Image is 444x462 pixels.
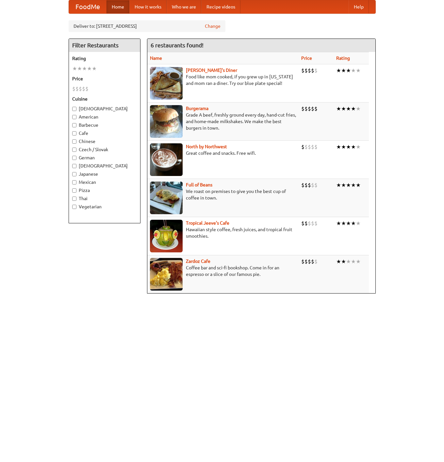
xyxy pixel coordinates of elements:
[186,144,227,149] a: North by Northwest
[346,67,351,74] li: ★
[346,143,351,151] li: ★
[356,143,361,151] li: ★
[150,67,183,100] img: sallys.jpg
[72,164,76,168] input: [DEMOGRAPHIC_DATA]
[301,105,304,112] li: $
[72,148,76,152] input: Czech / Slovak
[351,67,356,74] li: ★
[72,114,137,120] label: American
[314,67,318,74] li: $
[356,258,361,265] li: ★
[87,65,92,72] li: ★
[205,23,221,29] a: Change
[72,122,137,128] label: Barbecue
[311,220,314,227] li: $
[72,205,76,209] input: Vegetarian
[82,65,87,72] li: ★
[72,75,137,82] h5: Price
[72,55,137,62] h5: Rating
[72,180,76,184] input: Mexican
[336,220,341,227] li: ★
[301,143,304,151] li: $
[346,258,351,265] li: ★
[311,105,314,112] li: $
[351,220,356,227] li: ★
[336,56,350,61] a: Rating
[75,85,79,92] li: $
[341,182,346,189] li: ★
[69,39,140,52] h4: Filter Restaurants
[72,105,137,112] label: [DEMOGRAPHIC_DATA]
[72,107,76,111] input: [DEMOGRAPHIC_DATA]
[186,259,210,264] a: Zardoz Cafe
[301,258,304,265] li: $
[349,0,369,13] a: Help
[311,258,314,265] li: $
[72,139,76,144] input: Chinese
[308,143,311,151] li: $
[72,96,137,102] h5: Cuisine
[72,179,137,185] label: Mexican
[150,150,296,156] p: Great coffee and snacks. Free wifi.
[150,105,183,138] img: burgerama.jpg
[346,220,351,227] li: ★
[186,106,208,111] a: Burgerama
[341,143,346,151] li: ★
[150,258,183,291] img: zardoz.jpg
[69,0,107,13] a: FoodMe
[151,42,204,48] ng-pluralize: 6 restaurants found!
[72,85,75,92] li: $
[304,182,308,189] li: $
[72,123,76,127] input: Barbecue
[150,226,296,239] p: Hawaiian style coffee, fresh juices, and tropical fruit smoothies.
[308,105,311,112] li: $
[69,20,225,32] div: Deliver to: [STREET_ADDRESS]
[77,65,82,72] li: ★
[186,68,237,73] a: [PERSON_NAME]'s Diner
[150,112,296,131] p: Grade A beef, freshly ground every day, hand-cut fries, and home-made milkshakes. We make the bes...
[308,220,311,227] li: $
[311,182,314,189] li: $
[72,188,76,193] input: Pizza
[186,182,212,187] a: Full of Beans
[341,67,346,74] li: ★
[304,220,308,227] li: $
[72,197,76,201] input: Thai
[314,182,318,189] li: $
[336,67,341,74] li: ★
[314,220,318,227] li: $
[72,115,76,119] input: American
[351,105,356,112] li: ★
[336,182,341,189] li: ★
[336,258,341,265] li: ★
[107,0,129,13] a: Home
[72,130,137,136] label: Cafe
[346,182,351,189] li: ★
[301,220,304,227] li: $
[79,85,82,92] li: $
[167,0,201,13] a: Who we are
[72,138,137,145] label: Chinese
[336,105,341,112] li: ★
[150,73,296,87] p: Food like mom cooked, if you grew up in [US_STATE] and mom ran a diner. Try our blue plate special!
[308,182,311,189] li: $
[92,65,97,72] li: ★
[346,105,351,112] li: ★
[311,67,314,74] li: $
[72,154,137,161] label: German
[72,146,137,153] label: Czech / Slovak
[304,67,308,74] li: $
[351,258,356,265] li: ★
[308,67,311,74] li: $
[308,258,311,265] li: $
[351,143,356,151] li: ★
[336,143,341,151] li: ★
[301,182,304,189] li: $
[301,56,312,61] a: Price
[341,220,346,227] li: ★
[314,143,318,151] li: $
[150,220,183,252] img: jeeves.jpg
